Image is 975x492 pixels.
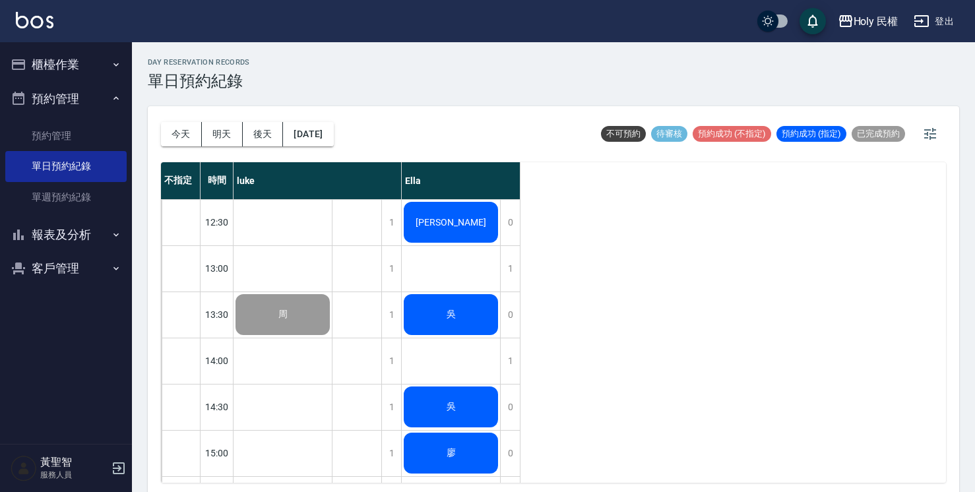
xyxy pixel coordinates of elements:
[276,309,290,321] span: 周
[381,384,401,430] div: 1
[381,292,401,338] div: 1
[16,12,53,28] img: Logo
[148,72,250,90] h3: 單日預約紀錄
[201,162,234,199] div: 時間
[601,128,646,140] span: 不可預約
[201,292,234,338] div: 13:30
[40,469,108,481] p: 服務人員
[5,251,127,286] button: 客戶管理
[908,9,959,34] button: 登出
[201,199,234,245] div: 12:30
[381,338,401,384] div: 1
[40,456,108,469] h5: 黃聖智
[5,218,127,252] button: 報表及分析
[500,292,520,338] div: 0
[148,58,250,67] h2: day Reservation records
[5,151,127,181] a: 單日預約紀錄
[500,338,520,384] div: 1
[500,200,520,245] div: 0
[202,122,243,146] button: 明天
[283,122,333,146] button: [DATE]
[5,82,127,116] button: 預約管理
[201,384,234,430] div: 14:30
[444,309,458,321] span: 吳
[776,128,846,140] span: 預約成功 (指定)
[201,338,234,384] div: 14:00
[381,431,401,476] div: 1
[161,122,202,146] button: 今天
[381,200,401,245] div: 1
[161,162,201,199] div: 不指定
[413,217,489,228] span: [PERSON_NAME]
[5,47,127,82] button: 櫃檯作業
[833,8,904,35] button: Holy 民權
[500,384,520,430] div: 0
[651,128,687,140] span: 待審核
[402,162,520,199] div: Ella
[444,401,458,413] span: 吳
[852,128,905,140] span: 已完成預約
[500,431,520,476] div: 0
[381,246,401,292] div: 1
[201,430,234,476] div: 15:00
[854,13,898,30] div: Holy 民權
[5,121,127,151] a: 預約管理
[234,162,402,199] div: luke
[11,455,37,481] img: Person
[693,128,771,140] span: 預約成功 (不指定)
[500,246,520,292] div: 1
[201,245,234,292] div: 13:00
[444,447,458,459] span: 廖
[243,122,284,146] button: 後天
[800,8,826,34] button: save
[5,182,127,212] a: 單週預約紀錄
